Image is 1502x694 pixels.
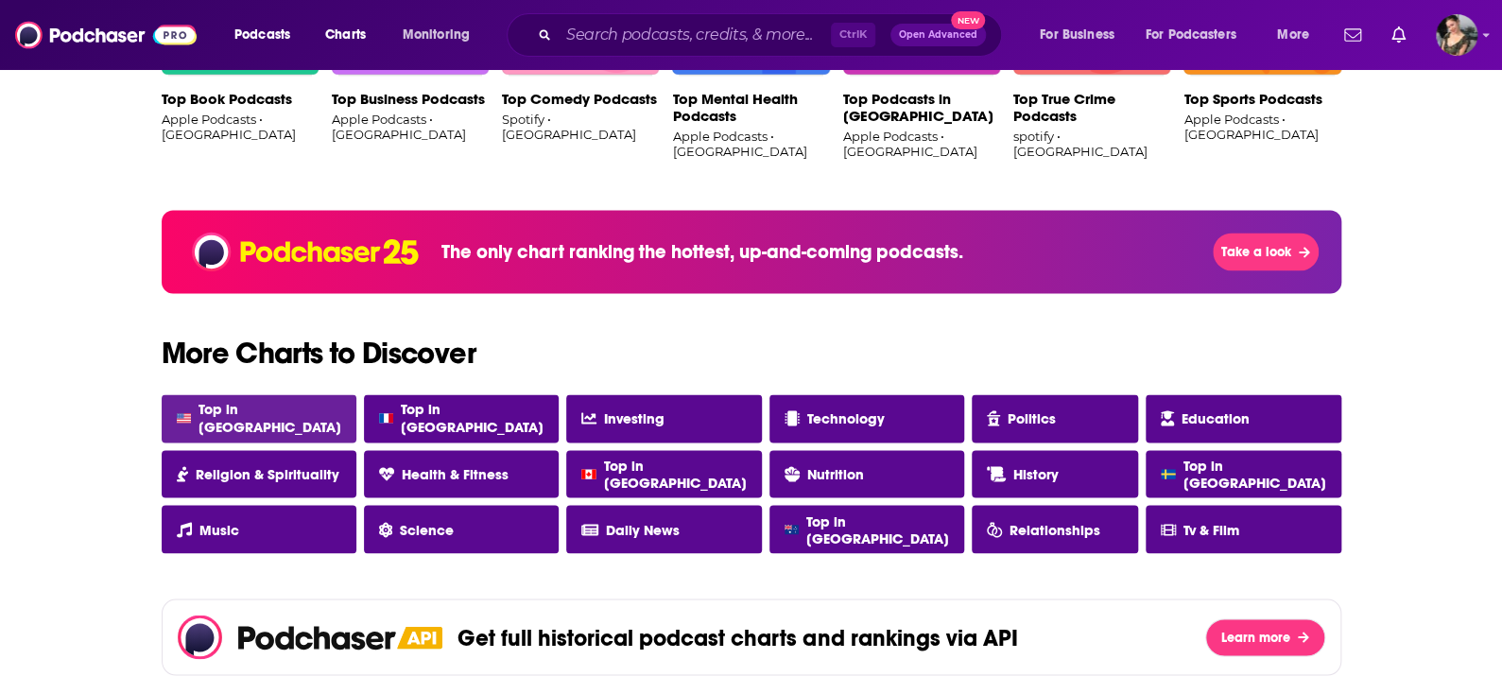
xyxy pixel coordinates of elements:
p: Apple Podcasts • [GEOGRAPHIC_DATA] [1183,112,1340,142]
p: The only chart ranking the hottest, up-and-coming podcasts. [441,240,963,264]
span: Top in [GEOGRAPHIC_DATA] [806,512,949,547]
a: Relationships [972,505,1138,553]
span: Daily News [606,521,680,538]
button: Open AdvancedNew [890,24,986,46]
p: spotify • [GEOGRAPHIC_DATA] [1013,129,1170,159]
p: Top Podcasts in [GEOGRAPHIC_DATA] [843,91,1000,125]
img: User Profile [1436,14,1477,56]
a: Science [364,505,559,553]
p: Apple Podcasts • [GEOGRAPHIC_DATA] [332,112,489,142]
span: For Podcasters [1146,22,1236,48]
span: Nutrition [807,465,864,482]
a: Daily News [566,505,761,553]
span: Podcasts [234,22,290,48]
a: Top in [GEOGRAPHIC_DATA] [1146,450,1340,498]
a: Show notifications dropdown [1384,19,1413,51]
span: Top in [GEOGRAPHIC_DATA] [604,457,747,491]
span: Tv & Film [1183,521,1239,538]
p: Top Business Podcasts [332,91,489,108]
button: open menu [1264,20,1333,50]
span: Relationships [1010,521,1100,538]
button: Show profile menu [1436,14,1477,56]
img: Podchaser 25 banner [192,229,419,274]
span: Open Advanced [899,30,977,40]
a: Politics [972,394,1138,442]
span: Politics [1008,409,1056,426]
a: Top in [GEOGRAPHIC_DATA] [769,505,964,553]
p: Apple Podcasts • [GEOGRAPHIC_DATA] [843,129,1000,159]
span: Learn more [1221,629,1290,645]
a: Tv & Film [1146,505,1340,553]
img: Podchaser API banner [397,626,442,649]
span: Top in [GEOGRAPHIC_DATA] [199,401,341,435]
span: Top in [GEOGRAPHIC_DATA] [1183,457,1326,491]
span: Music [199,521,239,538]
a: Top in [GEOGRAPHIC_DATA] [162,394,356,442]
button: Take a look [1213,233,1318,270]
a: Music [162,505,356,553]
span: Logged in as Flossie22 [1436,14,1477,56]
button: open menu [389,20,494,50]
span: Ctrl K [831,23,875,47]
span: New [951,11,985,29]
p: Top Comedy Podcasts [502,91,659,108]
a: Show notifications dropdown [1337,19,1369,51]
span: Take a look [1221,244,1291,260]
p: Top Sports Podcasts [1183,91,1340,108]
span: Monitoring [403,22,470,48]
span: Education [1182,409,1250,426]
span: History [1013,465,1059,482]
span: Technology [807,409,885,426]
a: Religion & Spirituality [162,450,356,498]
p: Top Mental Health Podcasts [672,91,829,125]
span: Religion & Spirituality [196,465,339,482]
p: Spotify • [GEOGRAPHIC_DATA] [502,112,659,142]
a: Charts [313,20,377,50]
a: Technology [769,394,964,442]
span: Top in [GEOGRAPHIC_DATA] [401,401,544,435]
img: Podchaser - Follow, Share and Rate Podcasts [15,17,197,53]
p: Top True Crime Podcasts [1013,91,1170,125]
a: Nutrition [769,450,964,498]
button: open menu [1027,20,1138,50]
a: Top in [GEOGRAPHIC_DATA] [364,394,559,442]
span: Health & Fitness [402,465,509,482]
button: Learn more [1205,618,1324,656]
a: Education [1146,394,1340,442]
button: open menu [1133,20,1264,50]
div: Search podcasts, credits, & more... [525,13,1020,57]
p: Get full historical podcast charts and rankings via API [458,623,1017,651]
p: Apple Podcasts • [GEOGRAPHIC_DATA] [162,112,319,142]
input: Search podcasts, credits, & more... [559,20,831,50]
a: Investing [566,394,761,442]
span: Charts [325,22,366,48]
a: Top in [GEOGRAPHIC_DATA] [566,450,761,498]
span: For Business [1040,22,1114,48]
img: Podchaser - Follow, Share and Rate Podcasts [178,615,398,659]
span: Investing [604,409,665,426]
span: Science [400,521,454,538]
a: Health & Fitness [364,450,559,498]
h2: More Charts to Discover [147,338,1356,369]
button: open menu [221,20,315,50]
p: Top Book Podcasts [162,91,319,108]
span: More [1277,22,1309,48]
a: History [972,450,1138,498]
p: Apple Podcasts • [GEOGRAPHIC_DATA] [672,129,829,159]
